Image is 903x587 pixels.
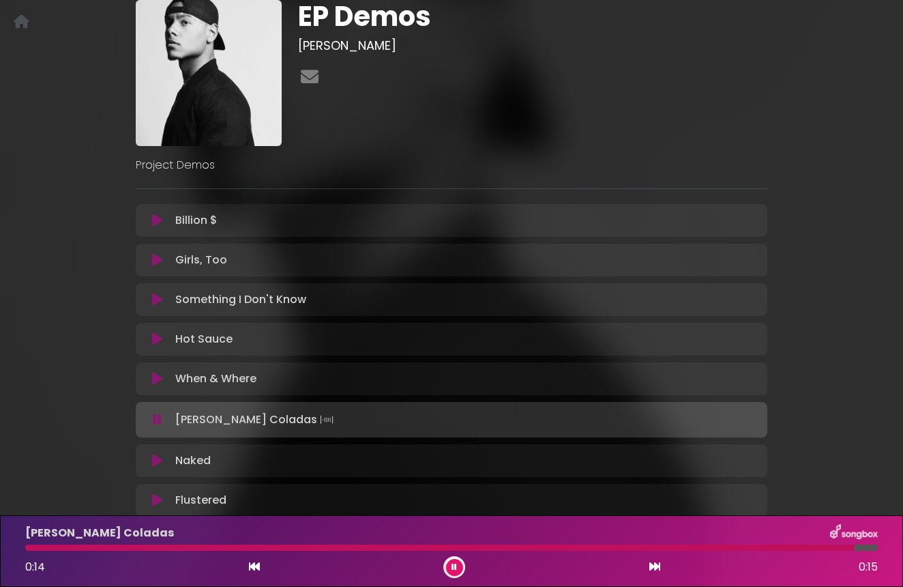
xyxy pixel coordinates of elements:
[830,524,878,542] img: songbox-logo-white.png
[175,252,227,268] p: Girls, Too
[317,410,336,429] img: waveform4.gif
[175,453,211,469] p: Naked
[859,559,878,575] span: 0:15
[175,291,306,308] p: Something I Don't Know
[136,157,767,173] p: Project Demos
[25,525,174,541] p: [PERSON_NAME] Coladas
[175,371,256,387] p: When & Where
[175,410,336,429] p: [PERSON_NAME] Coladas
[175,212,218,229] p: Billion $
[25,559,45,575] span: 0:14
[298,38,768,53] h3: [PERSON_NAME]
[175,331,233,347] p: Hot Sauce
[175,492,226,509] p: Flustered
